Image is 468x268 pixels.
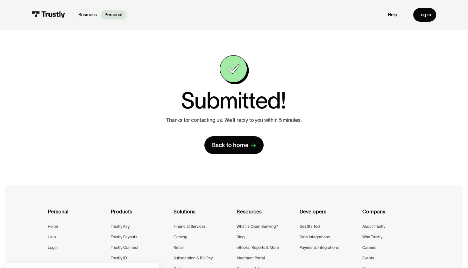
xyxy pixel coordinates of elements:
[32,11,65,18] img: Trustly Logo
[300,234,330,241] a: Data Integrations
[174,207,231,223] div: Solutions
[300,223,320,230] a: Get Started
[362,207,420,223] div: Company
[48,223,58,230] a: Home
[413,8,436,22] a: Log in
[212,141,248,149] div: Back to home
[48,207,106,223] div: Personal
[362,234,382,241] a: Why Trustly
[362,244,376,251] a: Careers
[204,136,264,154] a: Back to home
[111,234,137,241] a: Trustly Payouts
[418,12,431,18] div: Log in
[237,255,265,262] a: Merchant Portal
[104,11,122,18] p: Personal
[237,223,278,230] a: What is Open Banking?
[48,234,56,241] a: Help
[74,10,101,19] a: Business
[101,10,126,19] a: Personal
[48,244,59,251] a: Log in
[111,255,127,262] a: Trustly ID
[111,244,138,251] a: Trustly Connect
[362,223,385,230] a: About Trustly
[166,117,302,123] p: Thanks for contacting us. We’ll reply to you within 5 minutes.
[362,255,374,262] a: Events
[237,207,294,223] div: Resources
[237,234,245,241] a: Blog
[181,89,286,112] h1: Submitted!
[388,12,397,18] a: Help
[78,11,97,18] p: Business
[300,244,339,251] a: Payments Integrations
[174,223,206,230] a: Financial Services
[174,244,184,251] a: Retail
[300,207,358,223] div: Developers
[174,234,187,241] a: Gaming
[111,223,130,230] a: Trustly Pay
[111,207,169,223] div: Products
[174,255,213,262] a: Subscription & Bill Pay
[237,244,279,251] a: eBooks, Reports & More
